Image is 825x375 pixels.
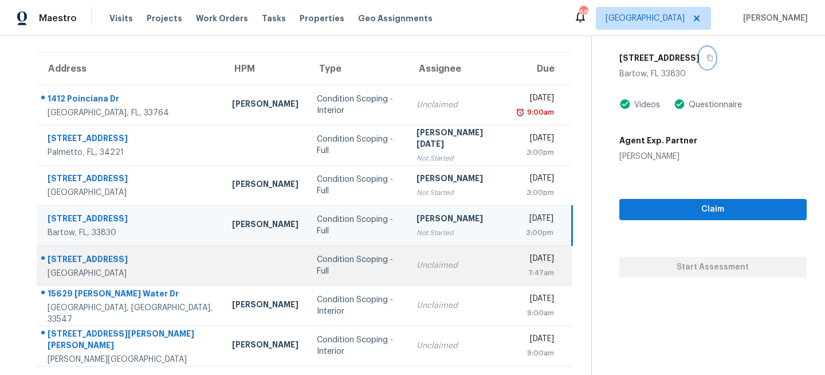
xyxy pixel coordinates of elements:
div: Not Started [417,227,501,239]
span: Claim [628,202,797,217]
span: Geo Assignments [358,13,433,24]
div: Bartow, FL, 33830 [48,227,214,239]
div: 7:47am [519,267,554,279]
div: 3:00pm [519,187,554,198]
div: 3:00pm [519,147,554,158]
div: [PERSON_NAME] [232,178,298,193]
div: Palmetto, FL, 34221 [48,147,214,158]
th: Type [308,53,407,85]
div: [PERSON_NAME][DATE] [417,127,501,153]
div: [STREET_ADDRESS][PERSON_NAME][PERSON_NAME] [48,328,214,354]
div: [STREET_ADDRESS] [48,213,214,227]
th: Address [37,53,223,85]
div: Videos [631,99,660,111]
th: HPM [223,53,308,85]
div: Unclaimed [417,260,501,271]
div: Condition Scoping - Interior [317,334,398,357]
div: Condition Scoping - Interior [317,93,398,116]
div: [PERSON_NAME] [232,98,298,112]
div: [PERSON_NAME] [417,173,501,187]
h5: [STREET_ADDRESS] [619,52,700,64]
div: Unclaimed [417,99,501,111]
div: [GEOGRAPHIC_DATA] [48,187,214,198]
div: [DATE] [519,132,554,147]
span: [GEOGRAPHIC_DATA] [606,13,685,24]
div: 1412 Poinciana Dr [48,93,214,107]
div: Condition Scoping - Full [317,174,398,197]
div: 15629 [PERSON_NAME] Water Dr [48,288,214,302]
div: [DATE] [519,173,554,187]
span: Maestro [39,13,77,24]
div: Not Started [417,153,501,164]
div: Unclaimed [417,340,501,351]
div: [PERSON_NAME] [232,339,298,353]
div: [STREET_ADDRESS] [48,253,214,268]
img: Artifact Present Icon [619,98,631,110]
th: Due [510,53,572,85]
span: Properties [300,13,344,24]
div: [GEOGRAPHIC_DATA], [GEOGRAPHIC_DATA], 33547 [48,302,214,325]
th: Assignee [407,53,510,85]
div: [PERSON_NAME] [232,299,298,313]
div: Unclaimed [417,300,501,311]
div: 9:00am [525,107,554,118]
div: [PERSON_NAME] [232,218,298,233]
span: Projects [147,13,182,24]
div: [GEOGRAPHIC_DATA] [48,268,214,279]
div: [DATE] [519,92,554,107]
h5: Agent Exp. Partner [619,135,697,146]
div: Not Started [417,187,501,198]
div: 3:00pm [519,227,553,239]
div: [DATE] [519,333,554,347]
div: Condition Scoping - Full [317,214,398,237]
div: 68 [579,7,587,18]
div: [PERSON_NAME][GEOGRAPHIC_DATA] [48,354,214,365]
div: [DATE] [519,293,554,307]
div: [PERSON_NAME] [417,213,501,227]
div: Bartow, FL 33830 [619,68,807,80]
span: Work Orders [196,13,248,24]
div: Condition Scoping - Full [317,254,398,277]
button: Claim [619,199,807,220]
div: [PERSON_NAME] [619,151,697,162]
div: 9:00am [519,347,554,359]
span: Tasks [262,14,286,22]
div: 9:00am [519,307,554,319]
div: Condition Scoping - Full [317,134,398,157]
div: [DATE] [519,253,554,267]
div: Questionnaire [685,99,742,111]
img: Overdue Alarm Icon [516,107,525,118]
div: [GEOGRAPHIC_DATA], FL, 33764 [48,107,214,119]
span: Visits [109,13,133,24]
button: Copy Address [700,48,715,68]
div: Condition Scoping - Interior [317,294,398,317]
div: [STREET_ADDRESS] [48,132,214,147]
div: [STREET_ADDRESS] [48,173,214,187]
img: Artifact Present Icon [674,98,685,110]
div: [DATE] [519,213,553,227]
span: [PERSON_NAME] [738,13,808,24]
